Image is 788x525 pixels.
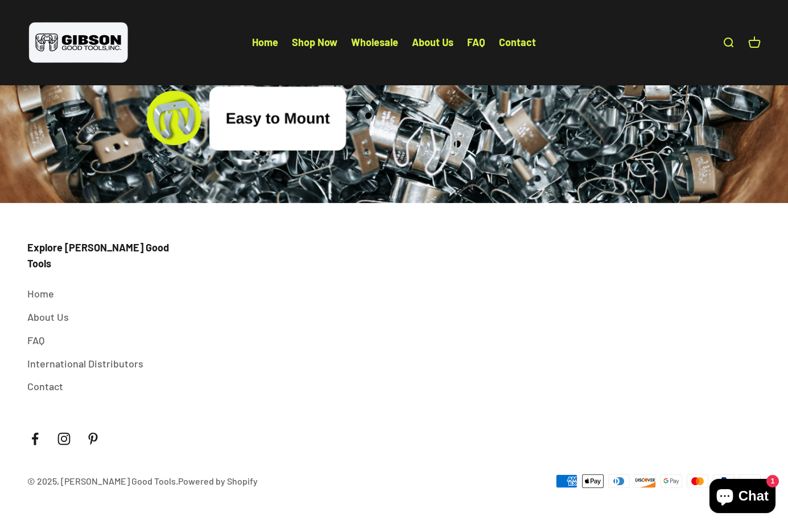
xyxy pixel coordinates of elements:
[706,479,779,516] inbox-online-store-chat: Shopify online store chat
[27,239,170,272] p: Explore [PERSON_NAME] Good Tools
[85,431,101,447] a: Follow on Pinterest
[252,36,278,48] a: Home
[467,36,485,48] a: FAQ
[351,36,398,48] a: Wholesale
[27,378,63,395] a: Contact
[27,355,143,372] a: International Distributors
[27,309,69,325] a: About Us
[27,474,258,489] p: © 2025, [PERSON_NAME] Good Tools.
[27,431,43,447] a: Follow on Facebook
[292,36,337,48] a: Shop Now
[27,286,54,302] a: Home
[412,36,453,48] a: About Us
[499,36,536,48] a: Contact
[178,476,258,486] a: Powered by Shopify
[56,431,72,447] a: Follow on Instagram
[27,332,44,349] a: FAQ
